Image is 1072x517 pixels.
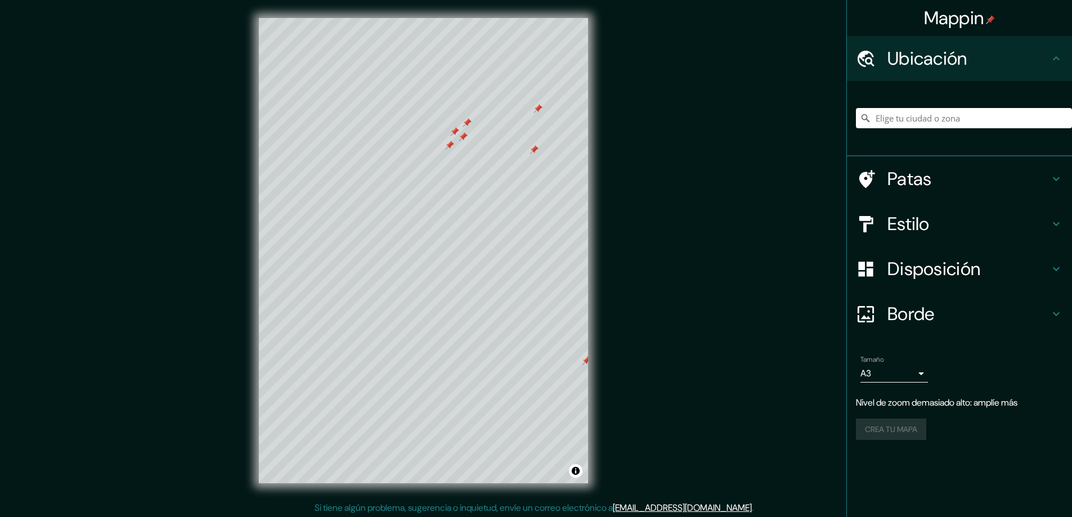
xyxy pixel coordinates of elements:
[847,291,1072,336] div: Borde
[972,473,1060,505] iframe: Lanzador de widgets de ayuda
[887,302,935,326] font: Borde
[315,502,613,514] font: Si tiene algún problema, sugerencia o inquietud, envíe un correo electrónico a
[847,201,1072,246] div: Estilo
[860,355,883,364] font: Tamaño
[847,36,1072,81] div: Ubicación
[856,108,1072,128] input: Elige tu ciudad o zona
[569,464,582,478] button: Activar o desactivar atribución
[755,501,757,514] font: .
[860,365,928,383] div: A3
[924,6,984,30] font: Mappin
[887,167,932,191] font: Patas
[986,15,995,24] img: pin-icon.png
[856,397,1017,408] font: Nivel de zoom demasiado alto: amplíe más
[887,257,980,281] font: Disposición
[887,212,930,236] font: Estilo
[753,501,755,514] font: .
[613,502,752,514] a: [EMAIL_ADDRESS][DOMAIN_NAME]
[847,246,1072,291] div: Disposición
[860,367,871,379] font: A3
[752,502,753,514] font: .
[887,47,967,70] font: Ubicación
[847,156,1072,201] div: Patas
